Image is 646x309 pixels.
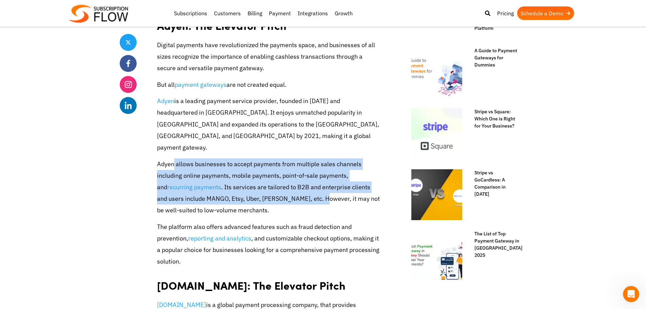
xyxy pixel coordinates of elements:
a: reporting and analytics [188,234,251,242]
img: Stripe-vs-Square-Which-One-is-Right-for-Your-Business [411,108,462,159]
img: Stripe vs GoCardless [411,169,462,220]
iframe: Intercom live chat [623,286,639,302]
p: The platform also offers advanced features such as fraud detection and prevention, , and customiz... [157,221,381,268]
a: The List of Top Payment Gateway in [GEOGRAPHIC_DATA] 2025 [468,230,520,259]
a: A Guide to Payment Gateways for Dummies [468,47,520,69]
a: Pricing [494,6,517,20]
img: A-Guide-to-Payment-Gateways-for-Dummies [411,47,462,98]
p: But all are not created equal. [157,79,381,91]
a: Stripe vs GoCardless: A Comparison in [DATE] [468,169,520,198]
a: Payment [266,6,294,20]
a: Customers [211,6,244,20]
strong: [DOMAIN_NAME]: The Elevator Pitch [157,277,346,293]
img: Subscriptionflow [69,5,128,23]
a: Integrations [294,6,331,20]
a: recurring payments [167,183,221,191]
a: Subscriptions [171,6,211,20]
p: is a leading payment service provider, founded in [DATE] and headquartered in [GEOGRAPHIC_DATA]. ... [157,95,381,153]
p: Adyen allows businesses to accept payments from multiple sales channels including online payments... [157,158,381,216]
a: Billing [244,6,266,20]
img: payment gateway in turkey [411,230,462,281]
a: Growth [331,6,356,20]
p: Digital payments have revolutionized the payments space, and businesses of all sizes recognize th... [157,39,381,74]
a: Schedule a Demo [517,6,574,20]
a: payment gateways [175,81,227,89]
a: Adyen [157,97,174,105]
a: Stripe vs Square: Which One is Right for Your Business? [468,108,520,130]
a: [DOMAIN_NAME] [157,301,206,309]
